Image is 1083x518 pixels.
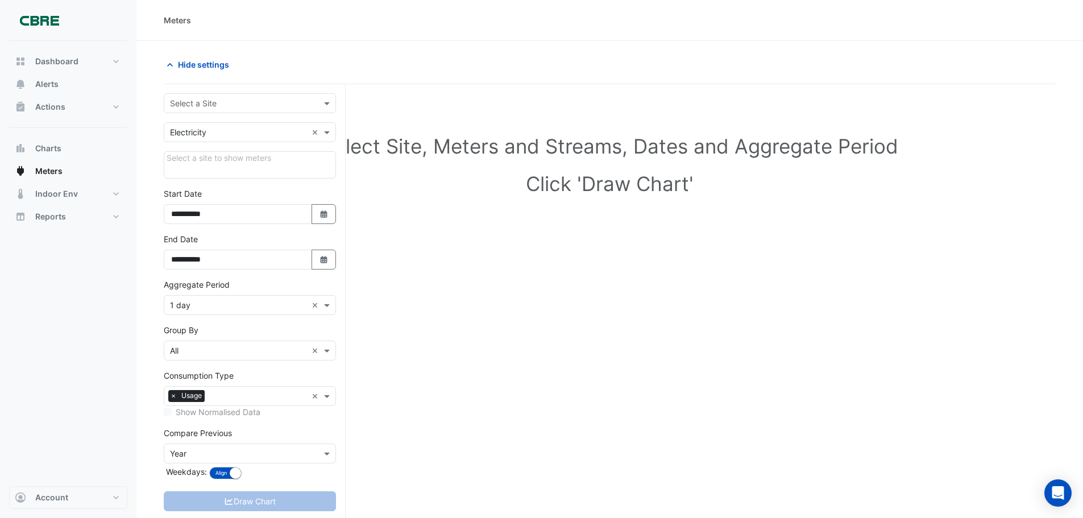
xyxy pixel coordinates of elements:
[164,279,230,291] label: Aggregate Period
[35,188,78,200] span: Indoor Env
[164,406,336,418] div: Select meters or streams to enable normalisation
[164,324,198,336] label: Group By
[15,165,26,177] app-icon: Meters
[9,73,127,96] button: Alerts
[9,50,127,73] button: Dashboard
[9,205,127,228] button: Reports
[312,299,321,311] span: Clear
[164,370,234,382] label: Consumption Type
[179,390,205,401] span: Usage
[35,56,78,67] span: Dashboard
[15,143,26,154] app-icon: Charts
[168,390,179,401] span: ×
[164,233,198,245] label: End Date
[35,165,63,177] span: Meters
[9,96,127,118] button: Actions
[9,137,127,160] button: Charts
[182,172,1038,196] h1: Click 'Draw Chart'
[9,160,127,183] button: Meters
[319,209,329,219] fa-icon: Select Date
[312,390,321,402] span: Clear
[35,101,65,113] span: Actions
[176,406,260,418] label: Show Normalised Data
[14,9,65,32] img: Company Logo
[15,211,26,222] app-icon: Reports
[35,492,68,503] span: Account
[164,151,336,179] div: Click Update or Cancel in Details panel
[35,143,61,154] span: Charts
[15,56,26,67] app-icon: Dashboard
[15,78,26,90] app-icon: Alerts
[164,466,207,478] label: Weekdays:
[15,188,26,200] app-icon: Indoor Env
[35,211,66,222] span: Reports
[15,101,26,113] app-icon: Actions
[312,345,321,357] span: Clear
[178,59,229,71] span: Hide settings
[9,486,127,509] button: Account
[164,55,236,74] button: Hide settings
[164,427,232,439] label: Compare Previous
[9,183,127,205] button: Indoor Env
[35,78,59,90] span: Alerts
[312,126,321,138] span: Clear
[164,188,202,200] label: Start Date
[182,134,1038,158] h1: Select Site, Meters and Streams, Dates and Aggregate Period
[164,14,191,26] div: Meters
[1044,479,1072,507] div: Open Intercom Messenger
[319,255,329,264] fa-icon: Select Date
